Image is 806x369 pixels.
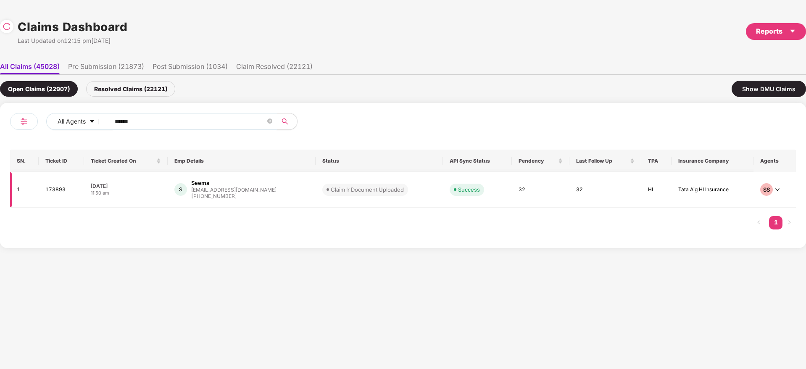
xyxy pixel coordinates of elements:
li: Post Submission (1034) [153,62,228,74]
div: 11:50 am [91,190,161,197]
div: [EMAIL_ADDRESS][DOMAIN_NAME] [191,187,277,192]
span: close-circle [267,118,272,126]
td: Tata Aig HI Insurance [672,172,753,208]
th: Ticket ID [39,150,84,172]
button: right [782,216,796,229]
li: Pre Submission (21873) [68,62,144,74]
th: Emp Details [168,150,316,172]
div: Show DMU Claims [732,81,806,97]
span: search [277,118,293,125]
h1: Claims Dashboard [18,18,127,36]
span: down [775,187,780,192]
span: Ticket Created On [91,158,155,164]
th: SN. [10,150,39,172]
th: Last Follow Up [569,150,641,172]
td: HI [641,172,672,208]
li: Previous Page [752,216,766,229]
div: SS [760,183,773,196]
th: TPA [641,150,672,172]
div: Resolved Claims (22121) [86,81,175,97]
button: search [277,113,298,130]
td: 1 [10,172,39,208]
button: All Agentscaret-down [46,113,113,130]
span: caret-down [789,28,796,34]
span: All Agents [58,117,86,126]
img: svg+xml;base64,PHN2ZyBpZD0iUmVsb2FkLTMyeDMyIiB4bWxucz0iaHR0cDovL3d3dy53My5vcmcvMjAwMC9zdmciIHdpZH... [3,22,11,31]
th: Agents [753,150,796,172]
div: Success [458,185,480,194]
img: svg+xml;base64,PHN2ZyB4bWxucz0iaHR0cDovL3d3dy53My5vcmcvMjAwMC9zdmciIHdpZHRoPSIyNCIgaGVpZ2h0PSIyNC... [19,116,29,127]
span: left [756,220,761,225]
span: close-circle [267,119,272,124]
li: Claim Resolved (22121) [236,62,313,74]
th: API Sync Status [443,150,512,172]
th: Pendency [512,150,569,172]
span: Last Follow Up [576,158,628,164]
a: 1 [769,216,782,229]
span: caret-down [89,119,95,125]
div: Reports [756,26,796,37]
td: 32 [512,172,569,208]
div: [PHONE_NUMBER] [191,192,277,200]
span: right [787,220,792,225]
th: Ticket Created On [84,150,168,172]
div: Claim Ir Document Uploaded [331,185,404,194]
div: Seema [191,179,209,187]
span: Pendency [519,158,556,164]
td: 32 [569,172,641,208]
div: S [174,183,187,196]
td: 173893 [39,172,84,208]
button: left [752,216,766,229]
th: Insurance Company [672,150,753,172]
div: Last Updated on 12:15 pm[DATE] [18,36,127,45]
th: Status [316,150,443,172]
div: [DATE] [91,182,161,190]
li: Next Page [782,216,796,229]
